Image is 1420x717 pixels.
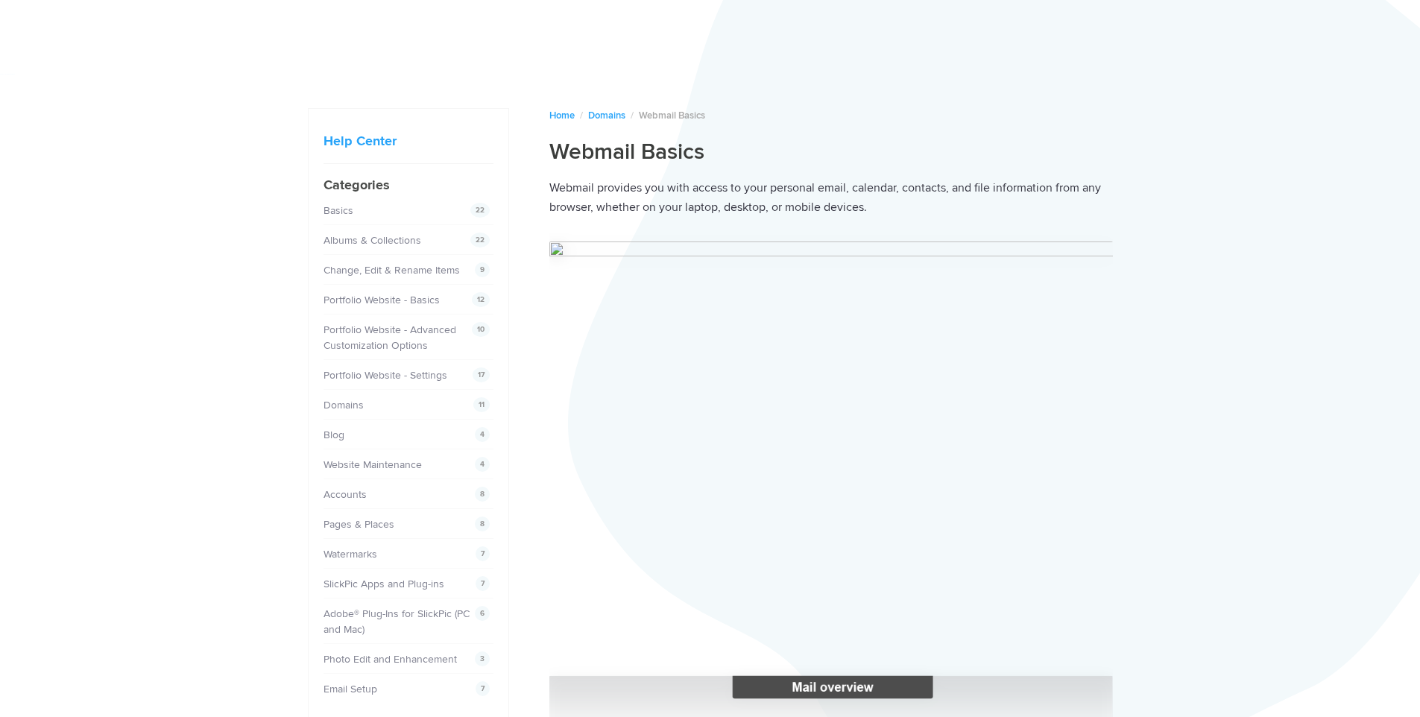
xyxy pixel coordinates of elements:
span: 7 [476,681,490,696]
a: Domains [324,399,364,411]
span: 22 [470,233,490,247]
span: 4 [475,457,490,472]
a: SlickPic Apps and Plug-ins [324,578,444,590]
a: Help Center [324,133,397,149]
a: Portfolio Website - Settings [324,369,447,382]
span: 6 [475,606,490,621]
a: Photo Edit and Enhancement [324,653,457,666]
span: Webmail Basics [639,110,705,121]
span: 7 [476,546,490,561]
a: Albums & Collections [324,234,421,247]
p: Webmail provides you with access to your personal email, calendar, contacts, and file information... [549,178,1113,218]
span: 11 [473,397,490,412]
a: Basics [324,204,353,217]
a: Blog [324,429,344,441]
a: Website Maintenance [324,458,422,471]
a: Portfolio Website - Basics [324,294,440,306]
span: 8 [475,517,490,531]
a: Email Setup [324,683,377,695]
span: 17 [473,367,490,382]
span: 7 [476,576,490,591]
span: 22 [470,203,490,218]
h4: Categories [324,175,493,195]
span: 8 [475,487,490,502]
span: 3 [475,651,490,666]
span: 9 [475,262,490,277]
span: 4 [475,427,490,442]
span: / [580,110,583,121]
a: Portfolio Website - Advanced Customization Options [324,323,456,352]
span: / [631,110,634,121]
a: Accounts [324,488,367,501]
a: Watermarks [324,548,377,560]
a: Adobe® Plug-Ins for SlickPic (PC and Mac) [324,607,470,636]
a: Change, Edit & Rename Items [324,264,460,277]
h1: Webmail Basics [549,138,1113,166]
a: Pages & Places [324,518,394,531]
a: Domains [588,110,625,121]
span: 12 [472,292,490,307]
span: 10 [472,322,490,337]
a: Home [549,110,575,121]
